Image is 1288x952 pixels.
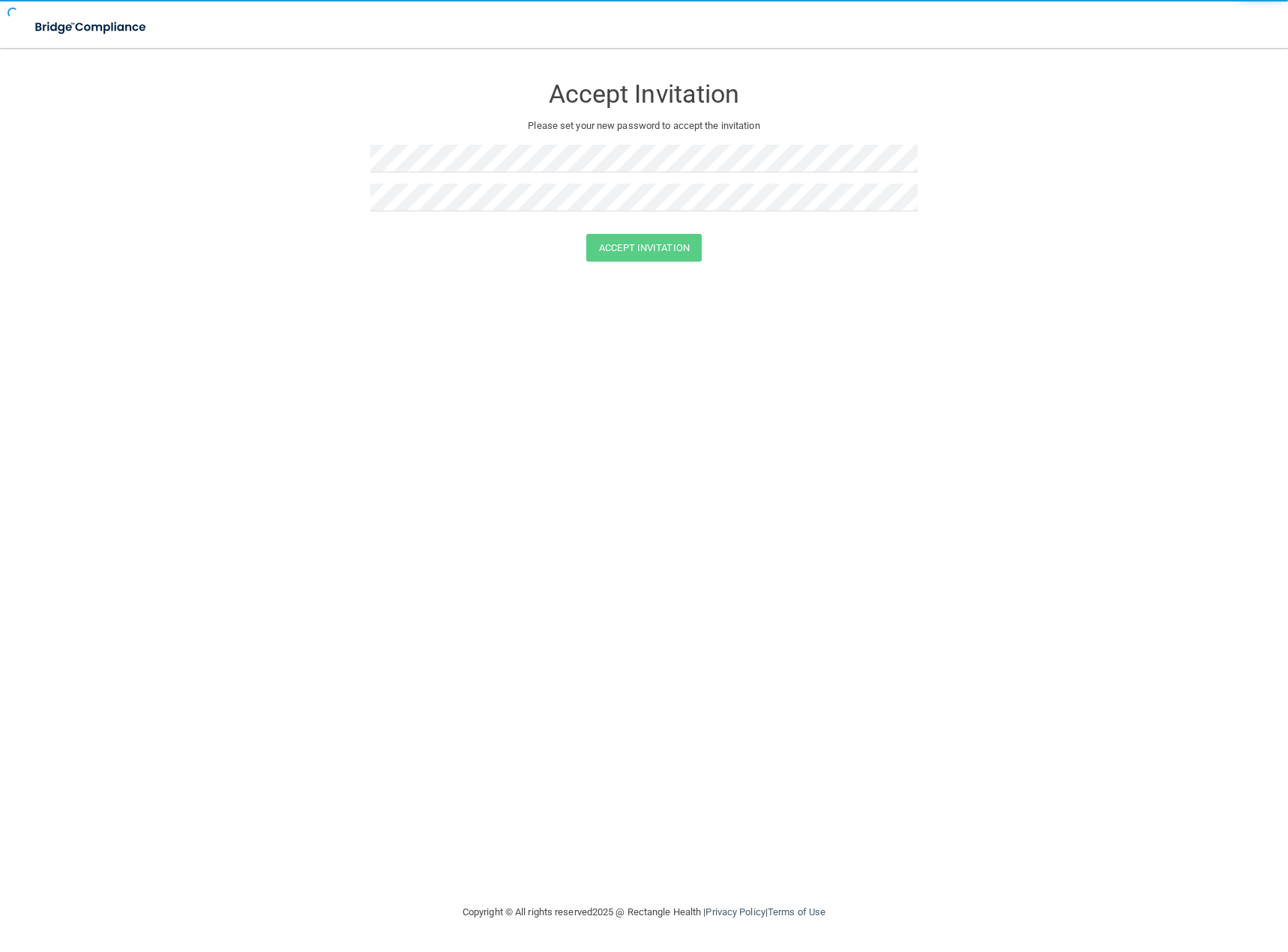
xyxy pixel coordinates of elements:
p: Please set your new password to accept the invitation [382,117,906,135]
img: bridge_compliance_login_screen.278c3ca4.svg [22,12,160,43]
button: Accept Invitation [586,234,702,262]
a: Terms of Use [768,906,825,918]
h3: Accept Invitation [370,80,918,108]
div: Copyright © All rights reserved 2025 @ Rectangle Health | | [370,888,918,936]
a: Privacy Policy [705,906,765,918]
